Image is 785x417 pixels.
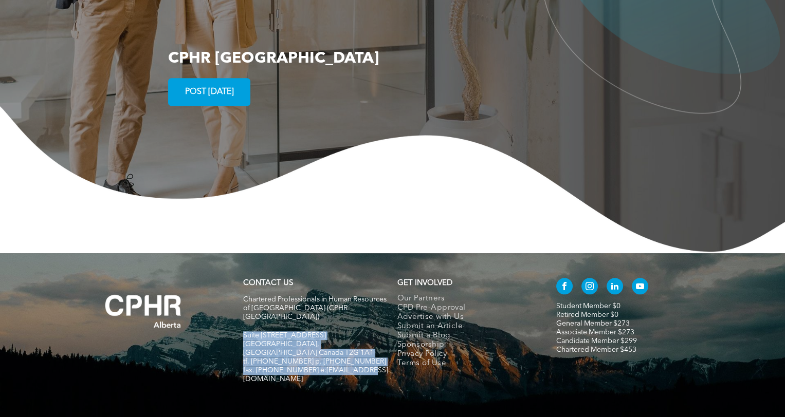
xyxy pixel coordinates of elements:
[397,331,535,340] a: Submit a Blog
[397,322,535,331] a: Submit an Article
[397,340,535,350] a: Sponsorship
[397,304,535,313] a: CPD Pre-Approval
[243,340,374,356] span: [GEOGRAPHIC_DATA], [GEOGRAPHIC_DATA] Canada T2G 1A1
[556,278,573,297] a: facebook
[243,279,293,287] a: CONTACT US
[84,274,203,349] img: A white background with a few lines on it
[243,332,326,339] span: Suite [STREET_ADDRESS]
[607,278,623,297] a: linkedin
[581,278,598,297] a: instagram
[556,320,630,327] a: General Member $273
[556,311,618,318] a: Retired Member $0
[243,367,388,383] span: fax. [PHONE_NUMBER] e:[EMAIL_ADDRESS][DOMAIN_NAME]
[556,329,634,336] a: Associate Member $273
[397,294,535,304] a: Our Partners
[397,350,535,359] a: Privacy Policy
[556,302,620,310] a: Student Member $0
[632,278,648,297] a: youtube
[397,313,535,322] a: Advertise with Us
[243,296,387,320] span: Chartered Professionals in Human Resources of [GEOGRAPHIC_DATA] (CPHR [GEOGRAPHIC_DATA])
[168,78,250,106] a: POST [DATE]
[181,82,238,102] span: POST [DATE]
[243,358,386,365] span: tf. [PHONE_NUMBER] p. [PHONE_NUMBER]
[168,51,379,66] span: CPHR [GEOGRAPHIC_DATA]
[556,337,637,345] a: Candidate Member $299
[397,359,535,368] a: Terms of Use
[397,279,452,287] span: GET INVOLVED
[556,346,636,353] a: Chartered Member $453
